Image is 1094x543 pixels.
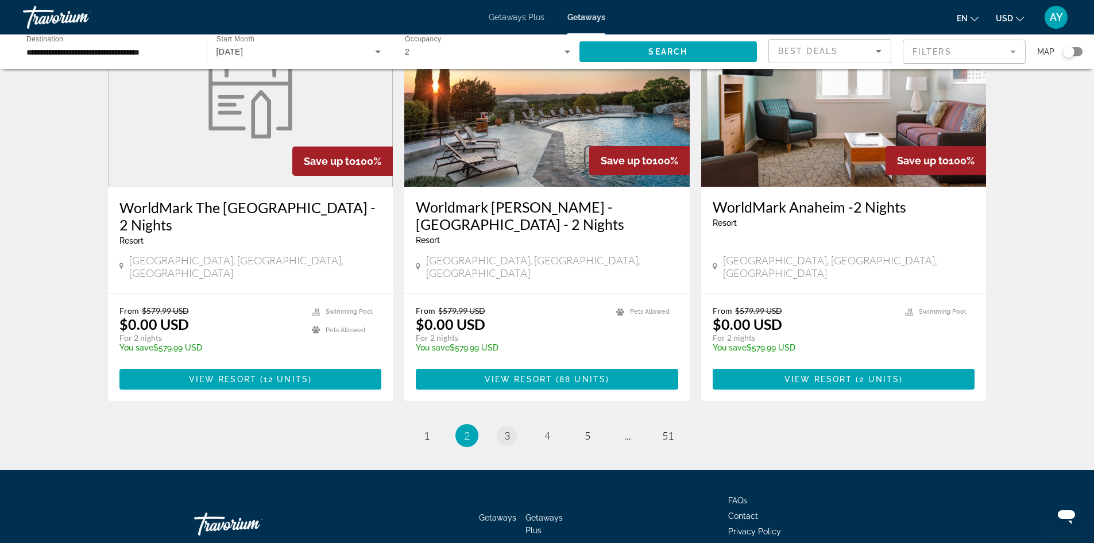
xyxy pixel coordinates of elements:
[416,333,605,343] p: For 2 nights
[464,429,470,442] span: 2
[713,198,975,215] a: WorldMark Anaheim -2 Nights
[996,14,1013,23] span: USD
[416,236,440,245] span: Resort
[778,47,838,56] span: Best Deals
[292,147,393,176] div: 100%
[504,429,510,442] span: 3
[119,343,301,352] p: $579.99 USD
[589,146,690,175] div: 100%
[217,36,254,43] span: Start Month
[479,513,516,522] a: Getaways
[119,315,189,333] p: $0.00 USD
[326,308,373,315] span: Swimming Pool
[119,199,382,233] a: WorldMark The [GEOGRAPHIC_DATA] - 2 Nights
[485,375,552,384] span: View Resort
[264,375,308,384] span: 12 units
[662,429,674,442] span: 51
[778,44,882,58] mat-select: Sort by
[919,308,966,315] span: Swimming Pool
[119,306,139,315] span: From
[728,527,781,536] a: Privacy Policy
[129,254,381,279] span: [GEOGRAPHIC_DATA], [GEOGRAPHIC_DATA], [GEOGRAPHIC_DATA]
[23,2,138,32] a: Travorium
[903,39,1026,64] button: Filter
[304,155,355,167] span: Save up to
[713,315,782,333] p: $0.00 USD
[585,429,590,442] span: 5
[713,218,737,228] span: Resort
[784,375,852,384] span: View Resort
[1048,497,1085,534] iframe: Button to launch messaging window
[416,315,485,333] p: $0.00 USD
[405,36,441,43] span: Occupancy
[728,496,747,505] a: FAQs
[552,375,609,384] span: ( )
[728,511,758,521] a: Contact
[1041,5,1071,29] button: User Menu
[416,306,435,315] span: From
[202,52,299,138] img: week.svg
[257,375,312,384] span: ( )
[559,375,606,384] span: 88 units
[489,13,544,22] a: Getaways Plus
[1037,44,1054,60] span: Map
[567,13,605,22] a: Getaways
[713,333,894,343] p: For 2 nights
[119,236,144,245] span: Resort
[852,375,903,384] span: ( )
[142,306,189,315] span: $579.99 USD
[630,308,670,315] span: Pets Allowed
[26,35,63,43] span: Destination
[1050,11,1063,23] span: AY
[424,429,430,442] span: 1
[735,306,782,315] span: $579.99 USD
[119,343,153,352] span: You save
[601,155,652,167] span: Save up to
[544,429,550,442] span: 4
[713,306,732,315] span: From
[194,507,309,541] a: Travorium
[416,343,605,352] p: $579.99 USD
[624,429,631,442] span: ...
[404,3,690,187] img: D948O01X.jpg
[957,10,979,26] button: Change language
[996,10,1024,26] button: Change currency
[713,343,894,352] p: $579.99 USD
[119,333,301,343] p: For 2 nights
[525,513,563,535] a: Getaways Plus
[713,343,747,352] span: You save
[416,369,678,390] button: View Resort(88 units)
[886,146,986,175] div: 100%
[119,369,382,390] button: View Resort(12 units)
[438,306,485,315] span: $579.99 USD
[189,375,257,384] span: View Resort
[713,369,975,390] button: View Resort(2 units)
[957,14,968,23] span: en
[416,198,678,233] a: Worldmark [PERSON_NAME] - [GEOGRAPHIC_DATA] - 2 Nights
[108,424,987,447] nav: Pagination
[326,326,365,334] span: Pets Allowed
[648,47,687,56] span: Search
[217,47,243,56] span: [DATE]
[416,343,450,352] span: You save
[723,254,975,279] span: [GEOGRAPHIC_DATA], [GEOGRAPHIC_DATA], [GEOGRAPHIC_DATA]
[859,375,899,384] span: 2 units
[701,3,987,187] img: A872I01X.jpg
[579,41,757,62] button: Search
[897,155,949,167] span: Save up to
[426,254,678,279] span: [GEOGRAPHIC_DATA], [GEOGRAPHIC_DATA], [GEOGRAPHIC_DATA]
[405,47,409,56] span: 2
